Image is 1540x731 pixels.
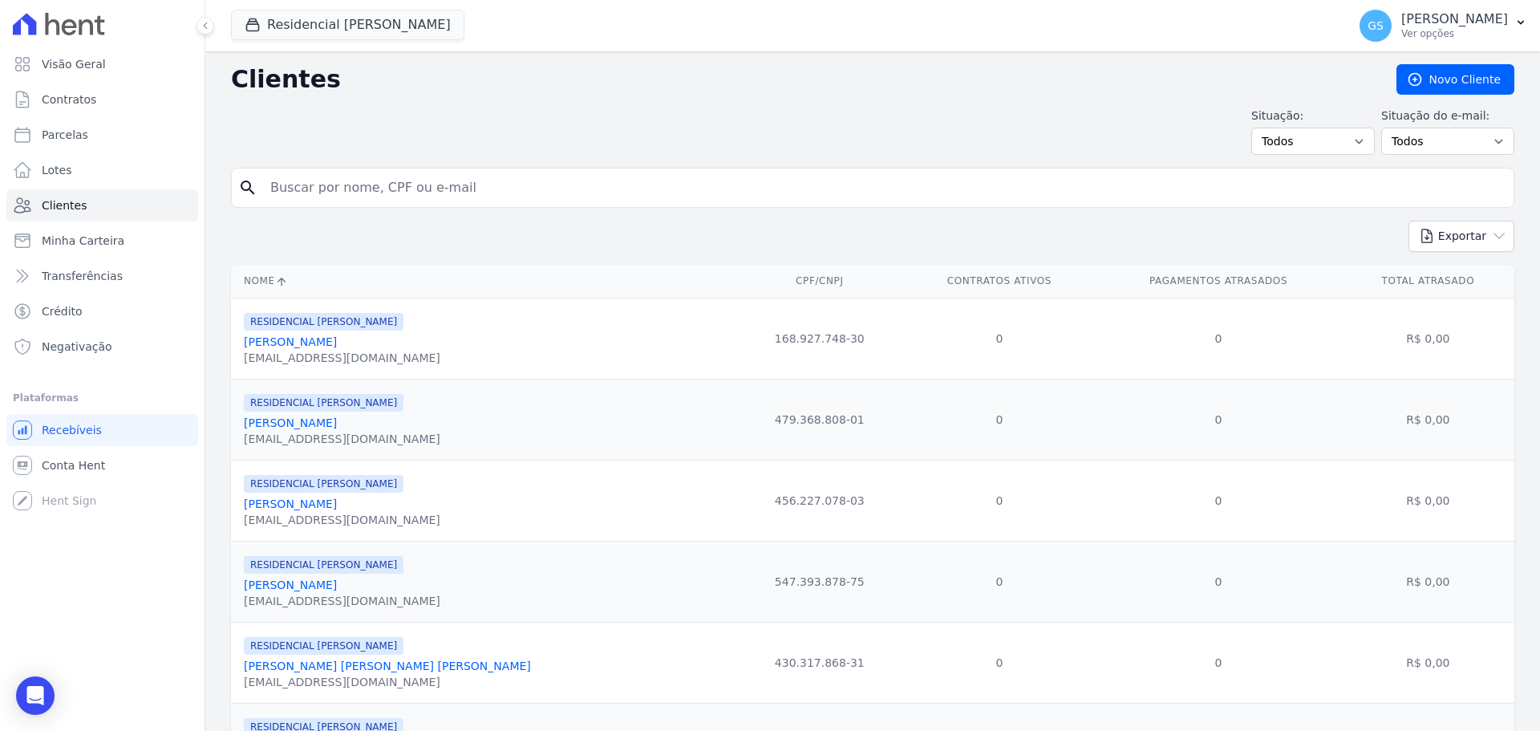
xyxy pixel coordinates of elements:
[244,497,337,510] a: [PERSON_NAME]
[1095,541,1341,622] td: 0
[244,416,337,429] a: [PERSON_NAME]
[1347,3,1540,48] button: GS [PERSON_NAME] Ver opções
[6,119,198,151] a: Parcelas
[231,10,464,40] button: Residencial [PERSON_NAME]
[6,154,198,186] a: Lotes
[244,475,403,493] span: RESIDENCIAL [PERSON_NAME]
[42,339,112,355] span: Negativação
[1342,541,1514,622] td: R$ 0,00
[6,225,198,257] a: Minha Carteira
[244,579,337,591] a: [PERSON_NAME]
[1381,108,1514,124] label: Situação do e-mail:
[903,298,1095,379] td: 0
[6,449,198,481] a: Conta Hent
[1401,11,1508,27] p: [PERSON_NAME]
[42,422,102,438] span: Recebíveis
[42,197,87,213] span: Clientes
[6,260,198,292] a: Transferências
[6,83,198,116] a: Contratos
[903,379,1095,460] td: 0
[6,189,198,221] a: Clientes
[42,457,105,473] span: Conta Hent
[1342,298,1514,379] td: R$ 0,00
[736,265,903,298] th: CPF/CNPJ
[1368,20,1384,31] span: GS
[736,541,903,622] td: 547.393.878-75
[244,660,531,672] a: [PERSON_NAME] [PERSON_NAME] [PERSON_NAME]
[903,622,1095,703] td: 0
[1401,27,1508,40] p: Ver opções
[244,431,440,447] div: [EMAIL_ADDRESS][DOMAIN_NAME]
[244,674,531,690] div: [EMAIL_ADDRESS][DOMAIN_NAME]
[6,331,198,363] a: Negativação
[1095,460,1341,541] td: 0
[1342,265,1514,298] th: Total Atrasado
[1342,460,1514,541] td: R$ 0,00
[903,541,1095,622] td: 0
[244,313,403,331] span: RESIDENCIAL [PERSON_NAME]
[42,127,88,143] span: Parcelas
[231,265,736,298] th: Nome
[1342,622,1514,703] td: R$ 0,00
[244,335,337,348] a: [PERSON_NAME]
[1095,265,1341,298] th: Pagamentos Atrasados
[231,65,1371,94] h2: Clientes
[42,91,96,108] span: Contratos
[6,295,198,327] a: Crédito
[1095,379,1341,460] td: 0
[1095,298,1341,379] td: 0
[903,265,1095,298] th: Contratos Ativos
[42,268,123,284] span: Transferências
[6,414,198,446] a: Recebíveis
[244,556,403,574] span: RESIDENCIAL [PERSON_NAME]
[736,622,903,703] td: 430.317.868-31
[238,178,257,197] i: search
[13,388,192,408] div: Plataformas
[903,460,1095,541] td: 0
[244,593,440,609] div: [EMAIL_ADDRESS][DOMAIN_NAME]
[1095,622,1341,703] td: 0
[6,48,198,80] a: Visão Geral
[736,298,903,379] td: 168.927.748-30
[1251,108,1375,124] label: Situação:
[244,637,403,655] span: RESIDENCIAL [PERSON_NAME]
[736,379,903,460] td: 479.368.808-01
[42,162,72,178] span: Lotes
[42,56,106,72] span: Visão Geral
[1408,221,1514,252] button: Exportar
[42,303,83,319] span: Crédito
[244,350,440,366] div: [EMAIL_ADDRESS][DOMAIN_NAME]
[42,233,124,249] span: Minha Carteira
[16,676,55,715] div: Open Intercom Messenger
[244,512,440,528] div: [EMAIL_ADDRESS][DOMAIN_NAME]
[244,394,403,412] span: RESIDENCIAL [PERSON_NAME]
[736,460,903,541] td: 456.227.078-03
[261,172,1507,204] input: Buscar por nome, CPF ou e-mail
[1396,64,1514,95] a: Novo Cliente
[1342,379,1514,460] td: R$ 0,00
